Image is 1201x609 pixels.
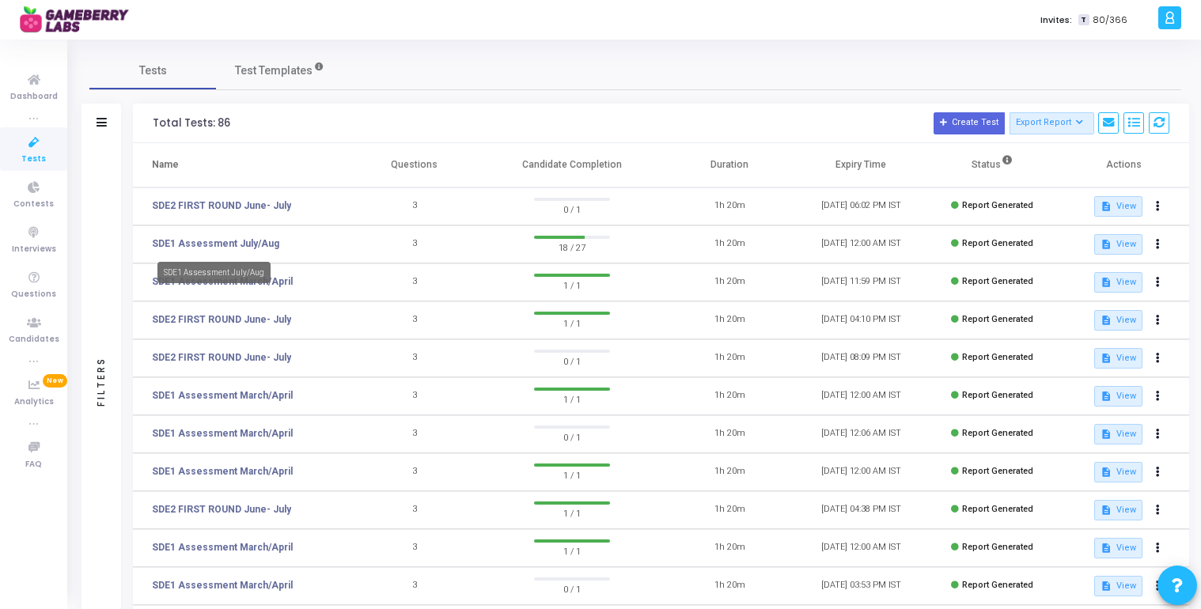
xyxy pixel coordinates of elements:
[349,339,480,377] td: 3
[534,353,610,369] span: 0 / 1
[664,377,795,415] td: 1h 20m
[152,540,293,554] a: SDE1 Assessment March/April
[534,581,610,596] span: 0 / 1
[11,288,56,301] span: Questions
[795,263,926,301] td: [DATE] 11:59 PM IST
[152,236,279,251] a: SDE1 Assessment July/Aug
[94,294,108,468] div: Filters
[349,453,480,491] td: 3
[795,453,926,491] td: [DATE] 12:00 AM IST
[1094,424,1142,444] button: View
[139,62,167,79] span: Tests
[152,350,291,365] a: SDE2 FIRST ROUND June- July
[664,187,795,225] td: 1h 20m
[962,580,1033,590] span: Report Generated
[534,239,610,255] span: 18 / 27
[962,466,1033,476] span: Report Generated
[1094,386,1142,407] button: View
[1101,467,1112,478] mat-icon: description
[1094,576,1142,596] button: View
[152,199,291,213] a: SDE2 FIRST ROUND June- July
[534,391,610,407] span: 1 / 1
[153,117,230,130] div: Total Tests: 86
[1094,310,1142,331] button: View
[664,225,795,263] td: 1h 20m
[1101,353,1112,364] mat-icon: description
[1101,239,1112,250] mat-icon: description
[1094,500,1142,520] button: View
[534,505,610,520] span: 1 / 1
[534,543,610,558] span: 1 / 1
[20,4,138,36] img: logo
[664,415,795,453] td: 1h 20m
[1101,315,1112,326] mat-icon: description
[962,276,1033,286] span: Report Generated
[962,428,1033,438] span: Report Generated
[534,315,610,331] span: 1 / 1
[12,243,56,256] span: Interviews
[25,458,42,471] span: FAQ
[1078,14,1089,26] span: T
[534,201,610,217] span: 0 / 1
[152,426,293,441] a: SDE1 Assessment March/April
[795,143,926,187] th: Expiry Time
[795,339,926,377] td: [DATE] 08:09 PM IST
[534,467,610,482] span: 1 / 1
[13,198,54,211] span: Contests
[349,225,480,263] td: 3
[664,567,795,605] td: 1h 20m
[152,578,293,592] a: SDE1 Assessment March/April
[795,377,926,415] td: [DATE] 12:00 AM IST
[534,429,610,444] span: 0 / 1
[349,415,480,453] td: 3
[349,263,480,301] td: 3
[9,333,59,346] span: Candidates
[152,502,291,516] a: SDE2 FIRST ROUND June- July
[1101,201,1112,212] mat-icon: description
[10,90,58,104] span: Dashboard
[235,62,313,79] span: Test Templates
[349,491,480,529] td: 3
[21,153,46,166] span: Tests
[795,187,926,225] td: [DATE] 06:02 PM IST
[664,453,795,491] td: 1h 20m
[926,143,1058,187] th: Status
[934,112,1005,134] button: Create Test
[1040,13,1072,27] label: Invites:
[1101,391,1112,402] mat-icon: description
[795,491,926,529] td: [DATE] 04:38 PM IST
[534,277,610,293] span: 1 / 1
[1058,143,1189,187] th: Actions
[349,377,480,415] td: 3
[1093,13,1127,27] span: 80/366
[962,238,1033,248] span: Report Generated
[1101,429,1112,440] mat-icon: description
[795,225,926,263] td: [DATE] 12:00 AM IST
[1101,277,1112,288] mat-icon: description
[349,567,480,605] td: 3
[962,542,1033,552] span: Report Generated
[14,395,54,409] span: Analytics
[795,415,926,453] td: [DATE] 12:06 AM IST
[962,504,1033,514] span: Report Generated
[962,352,1033,362] span: Report Generated
[133,143,349,187] th: Name
[795,529,926,567] td: [DATE] 12:00 AM IST
[349,187,480,225] td: 3
[152,312,291,327] a: SDE2 FIRST ROUND June- July
[152,388,293,403] a: SDE1 Assessment March/April
[664,491,795,529] td: 1h 20m
[1010,112,1094,134] button: Export Report
[962,200,1033,210] span: Report Generated
[43,374,67,388] span: New
[1094,538,1142,558] button: View
[962,390,1033,400] span: Report Generated
[480,143,665,187] th: Candidate Completion
[1094,234,1142,255] button: View
[1094,272,1142,293] button: View
[349,529,480,567] td: 3
[157,262,271,283] div: SDE1 Assessment July/Aug
[664,143,795,187] th: Duration
[1101,505,1112,516] mat-icon: description
[962,314,1033,324] span: Report Generated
